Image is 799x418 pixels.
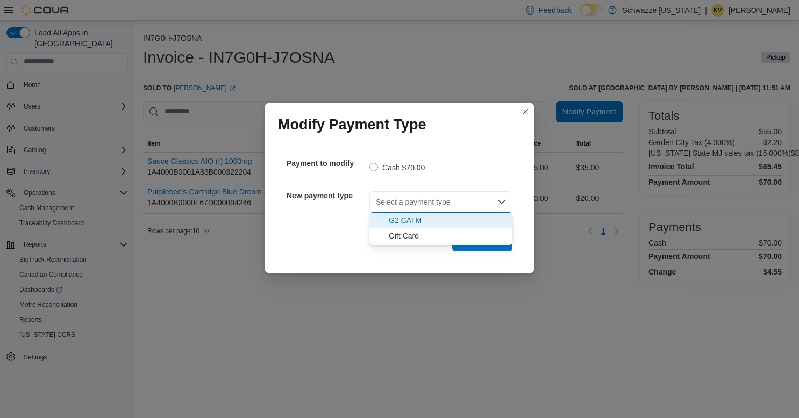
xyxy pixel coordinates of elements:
h5: New payment type [287,185,367,206]
button: Close list of options [497,198,506,206]
button: Gift Card [369,228,512,244]
h5: Payment to modify [287,153,367,174]
button: Closes this modal window [519,105,532,118]
span: Gift Card [389,230,506,241]
label: Cash $70.00 [369,161,425,174]
input: Accessible screen reader label [376,196,377,208]
div: Choose from the following options [369,213,512,244]
button: G2 CATM [369,213,512,228]
h1: Modify Payment Type [278,116,426,133]
span: G2 CATM [389,215,506,226]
